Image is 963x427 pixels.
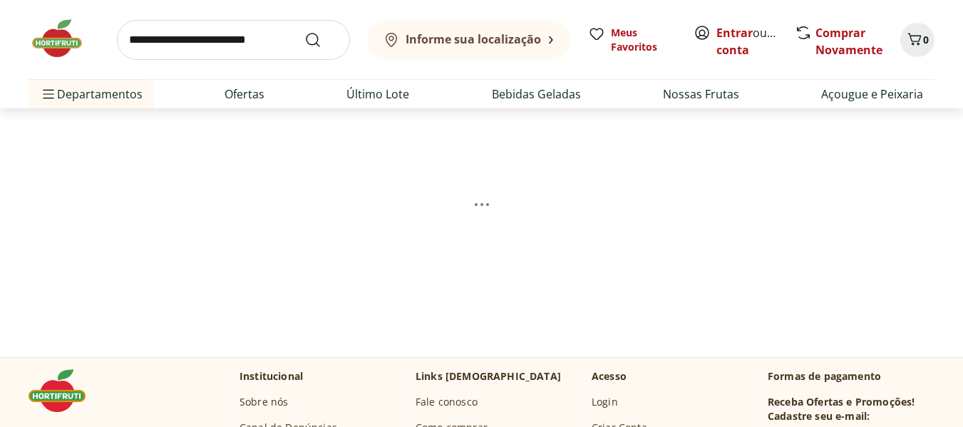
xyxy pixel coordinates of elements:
button: Informe sua localização [367,20,571,60]
p: Acesso [592,369,627,384]
p: Institucional [240,369,303,384]
h3: Receba Ofertas e Promoções! [768,395,915,409]
a: Entrar [716,25,753,41]
img: Hortifruti [29,369,100,412]
a: Meus Favoritos [588,26,676,54]
span: Departamentos [40,77,143,111]
span: Meus Favoritos [611,26,676,54]
span: ou [716,24,780,58]
p: Links [DEMOGRAPHIC_DATA] [416,369,561,384]
p: Formas de pagamento [768,369,934,384]
button: Menu [40,77,57,111]
a: Criar conta [716,25,795,58]
img: Hortifruti [29,17,100,60]
span: 0 [923,33,929,46]
a: Açougue e Peixaria [821,86,923,103]
a: Login [592,395,618,409]
a: Fale conosco [416,395,478,409]
input: search [117,20,350,60]
button: Carrinho [900,23,934,57]
a: Ofertas [225,86,264,103]
b: Informe sua localização [406,31,541,47]
a: Último Lote [346,86,409,103]
a: Nossas Frutas [663,86,739,103]
button: Submit Search [304,31,339,48]
a: Comprar Novamente [815,25,882,58]
a: Bebidas Geladas [492,86,581,103]
h3: Cadastre seu e-mail: [768,409,870,423]
a: Sobre nós [240,395,288,409]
